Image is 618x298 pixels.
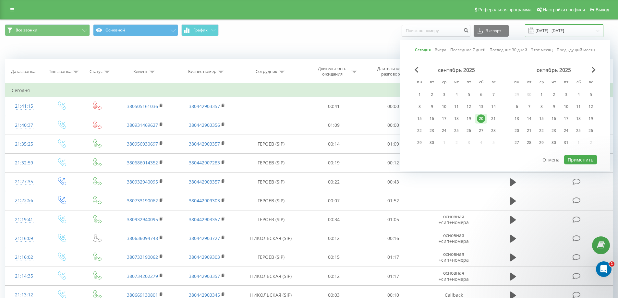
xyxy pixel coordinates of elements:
div: сб 20 сент. 2025 г. [475,114,487,124]
div: 3 [440,90,448,99]
div: 23 [550,126,558,135]
div: 15 [537,114,546,123]
a: 380442903357 [189,216,220,222]
div: 14 [489,102,498,111]
div: 9 [550,102,558,111]
div: 29 [415,138,424,147]
div: 20 [513,126,521,135]
div: Статус [90,69,103,74]
div: 6 [513,102,521,111]
div: пт 17 окт. 2025 г. [560,114,572,124]
a: 380442909303 [189,197,220,204]
span: Все звонки [16,28,37,33]
div: 20 [477,114,485,123]
div: 8 [415,102,424,111]
a: 380442909303 [189,254,220,260]
a: 380931469627 [127,122,158,128]
div: вс 26 окт. 2025 г. [585,126,597,136]
div: 25 [452,126,461,135]
div: 19 [465,114,473,123]
span: Next Month [592,67,596,73]
div: 10 [562,102,570,111]
div: пт 10 окт. 2025 г. [560,102,572,112]
td: ГЕРОЕВ (SIP) [238,248,304,267]
div: ср 15 окт. 2025 г. [535,114,548,124]
span: Выход [596,7,609,12]
div: 15 [415,114,424,123]
a: Вчера [435,47,446,53]
td: Сегодня [5,84,613,97]
div: 11 [574,102,583,111]
div: пн 20 окт. 2025 г. [511,126,523,136]
div: пн 27 окт. 2025 г. [511,138,523,148]
abbr: пятница [561,78,571,88]
div: 22 [415,126,424,135]
div: вт 16 сент. 2025 г. [426,114,438,124]
div: 21:27:35 [12,175,37,188]
div: 3 [562,90,570,99]
div: вт 14 окт. 2025 г. [523,114,535,124]
div: вт 7 окт. 2025 г. [523,102,535,112]
a: 380734202279 [127,273,158,279]
button: Экспорт [474,25,509,37]
div: 23 [428,126,436,135]
div: сб 6 сент. 2025 г. [475,90,487,100]
div: 17 [562,114,570,123]
div: сентябрь 2025 [413,67,500,73]
div: 24 [562,126,570,135]
span: Previous Month [415,67,418,73]
div: пн 1 сент. 2025 г. [413,90,426,100]
div: 26 [465,126,473,135]
a: 380932940095 [127,179,158,185]
div: 13 [513,114,521,123]
abbr: суббота [476,78,486,88]
a: 380442903727 [189,235,220,241]
abbr: воскресенье [489,78,498,88]
div: 5 [587,90,595,99]
td: 00:34 [304,210,364,229]
div: Длительность ожидания [315,66,350,77]
div: 14 [525,114,533,123]
div: Сотрудник [256,69,277,74]
abbr: суббота [574,78,583,88]
div: сб 4 окт. 2025 г. [572,90,585,100]
button: Отмена [539,155,563,164]
div: 12 [587,102,595,111]
div: 21:41:15 [12,100,37,113]
td: 00:16 [364,229,423,248]
div: ср 22 окт. 2025 г. [535,126,548,136]
div: 9 [428,102,436,111]
div: ср 1 окт. 2025 г. [535,90,548,100]
div: ср 3 сент. 2025 г. [438,90,450,100]
div: пн 13 окт. 2025 г. [511,114,523,124]
td: основная +сип+номера [423,210,484,229]
div: вс 21 сент. 2025 г. [487,114,500,124]
div: пт 26 сент. 2025 г. [463,126,475,136]
div: чт 16 окт. 2025 г. [548,114,560,124]
div: 1 [537,90,546,99]
td: 00:19 [304,153,364,172]
div: 27 [513,138,521,147]
div: вт 30 сент. 2025 г. [426,138,438,148]
button: Применить [564,155,597,164]
input: Поиск по номеру [402,25,470,37]
div: 1 [415,90,424,99]
abbr: среда [439,78,449,88]
abbr: понедельник [415,78,424,88]
div: пн 8 сент. 2025 г. [413,102,426,112]
div: 28 [525,138,533,147]
td: ГЕРОЕВ (SIP) [238,153,304,172]
a: 380932940095 [127,216,158,222]
div: 25 [574,126,583,135]
td: 00:43 [364,173,423,191]
div: 10 [440,102,448,111]
div: ср 10 сент. 2025 г. [438,102,450,112]
div: Тип звонка [49,69,71,74]
div: вс 7 сент. 2025 г. [487,90,500,100]
div: вс 5 окт. 2025 г. [585,90,597,100]
td: основная +сип+номера [423,248,484,267]
div: чт 25 сент. 2025 г. [450,126,463,136]
div: 4 [574,90,583,99]
button: Все звонки [5,24,90,36]
td: ГЕРОЕВ (SIP) [238,135,304,153]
